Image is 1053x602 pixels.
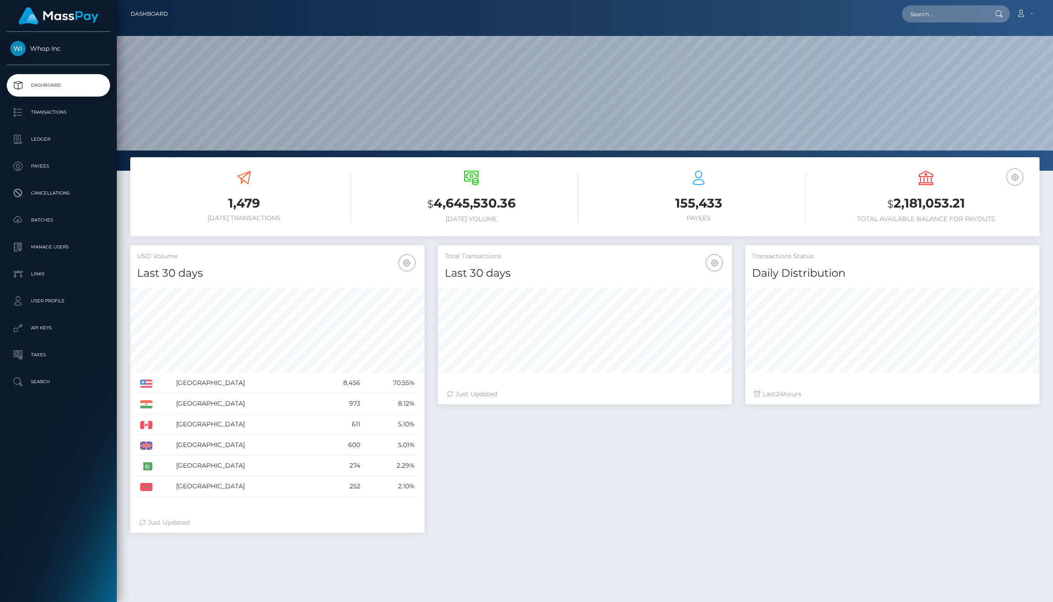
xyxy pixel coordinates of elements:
[7,344,110,366] a: Taxes
[7,317,110,339] a: API Keys
[140,442,152,450] img: GB.png
[10,41,26,56] img: Whop Inc
[363,373,417,394] td: 70.55%
[10,348,106,362] p: Taxes
[427,198,434,210] small: $
[318,456,363,476] td: 274
[10,133,106,146] p: Ledger
[318,435,363,456] td: 600
[140,421,152,429] img: CA.png
[10,267,106,281] p: Links
[7,128,110,150] a: Ledger
[10,321,106,335] p: API Keys
[447,390,723,399] div: Just Updated
[173,394,319,414] td: [GEOGRAPHIC_DATA]
[173,414,319,435] td: [GEOGRAPHIC_DATA]
[7,236,110,258] a: Manage Users
[7,182,110,204] a: Cancellations
[752,252,1033,261] h5: Transactions Status
[18,7,98,25] img: MassPay Logo
[139,518,416,527] div: Just Updated
[592,195,805,212] h3: 155,433
[137,214,351,222] h6: [DATE] Transactions
[7,74,110,97] a: Dashboard
[137,252,418,261] h5: USD Volume
[445,266,726,281] h4: Last 30 days
[363,476,417,497] td: 2.10%
[752,266,1033,281] h4: Daily Distribution
[137,266,418,281] h4: Last 30 days
[10,240,106,254] p: Manage Users
[363,394,417,414] td: 8.12%
[7,263,110,285] a: Links
[10,375,106,389] p: Search
[363,456,417,476] td: 2.29%
[173,373,319,394] td: [GEOGRAPHIC_DATA]
[7,371,110,393] a: Search
[363,435,417,456] td: 5.01%
[819,215,1033,223] h6: Total Available Balance for Payouts
[10,79,106,92] p: Dashboard
[10,294,106,308] p: User Profile
[10,159,106,173] p: Payees
[10,186,106,200] p: Cancellations
[7,290,110,312] a: User Profile
[902,5,987,22] input: Search...
[7,44,110,53] span: Whop Inc
[137,195,351,212] h3: 1,479
[7,209,110,231] a: Batches
[592,214,805,222] h6: Payees
[7,101,110,124] a: Transactions
[364,195,578,213] h3: 4,645,530.36
[318,476,363,497] td: 252
[7,155,110,177] a: Payees
[10,106,106,119] p: Transactions
[173,435,319,456] td: [GEOGRAPHIC_DATA]
[364,215,578,223] h6: [DATE] Volume
[819,195,1033,213] h3: 2,181,053.21
[140,400,152,408] img: IN.png
[131,4,168,23] a: Dashboard
[318,414,363,435] td: 611
[173,456,319,476] td: [GEOGRAPHIC_DATA]
[754,390,1031,399] div: Last hours
[140,462,152,470] img: PK.png
[10,213,106,227] p: Batches
[776,390,783,398] span: 24
[318,373,363,394] td: 8,456
[140,483,152,491] img: MA.png
[363,414,417,435] td: 5.10%
[173,476,319,497] td: [GEOGRAPHIC_DATA]
[887,198,894,210] small: $
[445,252,726,261] h5: Total Transactions
[318,394,363,414] td: 973
[140,380,152,388] img: US.png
